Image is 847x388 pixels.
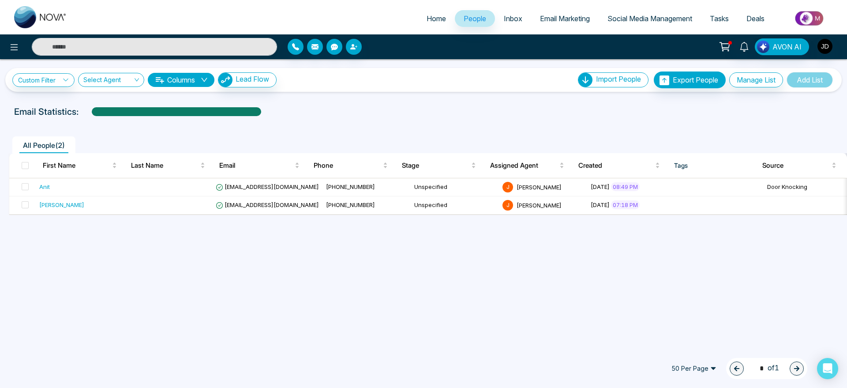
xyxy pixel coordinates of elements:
a: Email Marketing [531,10,599,27]
span: [PHONE_NUMBER] [326,201,375,208]
th: Created [571,153,667,178]
button: Lead Flow [218,72,277,87]
a: Social Media Management [599,10,701,27]
a: Home [418,10,455,27]
p: Email Statistics: [14,105,79,118]
span: All People ( 2 ) [19,141,68,150]
span: People [464,14,486,23]
th: Email [212,153,307,178]
span: [PHONE_NUMBER] [326,183,375,190]
th: Assigned Agent [483,153,571,178]
a: Deals [738,10,773,27]
span: Assigned Agent [490,160,558,171]
span: [DATE] [591,201,610,208]
a: Inbox [495,10,531,27]
img: Lead Flow [218,73,232,87]
span: Created [578,160,653,171]
span: Social Media Management [607,14,692,23]
th: Source [755,153,843,178]
button: Columnsdown [148,73,214,87]
span: J [502,200,513,211]
img: Market-place.gif [778,8,842,28]
div: Open Intercom Messenger [817,358,838,379]
span: of 1 [754,362,779,374]
a: Tasks [701,10,738,27]
th: Phone [307,153,395,178]
span: Deals [746,14,765,23]
a: People [455,10,495,27]
span: Source [762,160,830,171]
th: Last Name [124,153,212,178]
a: Custom Filter [12,73,75,87]
span: J [502,182,513,192]
img: Lead Flow [757,41,769,53]
span: Phone [314,160,381,171]
span: [EMAIL_ADDRESS][DOMAIN_NAME] [216,201,319,208]
span: Home [427,14,446,23]
span: [PERSON_NAME] [517,183,562,190]
td: Unspecified [411,178,499,196]
div: [PERSON_NAME] [39,200,84,209]
span: [PERSON_NAME] [517,201,562,208]
span: Inbox [504,14,522,23]
a: Lead FlowLead Flow [214,72,277,87]
div: Anit [39,182,50,191]
span: [EMAIL_ADDRESS][DOMAIN_NAME] [216,183,319,190]
th: Stage [395,153,483,178]
th: Tags [667,153,755,178]
span: Last Name [131,160,199,171]
span: 07:18 PM [611,200,640,209]
span: Stage [402,160,469,171]
span: First Name [43,160,110,171]
span: [DATE] [591,183,610,190]
th: First Name [36,153,124,178]
span: Export People [673,75,718,84]
span: Email Marketing [540,14,590,23]
img: User Avatar [817,39,832,54]
button: AVON AI [755,38,809,55]
span: Email [219,160,293,171]
span: Tasks [710,14,729,23]
img: Nova CRM Logo [14,6,67,28]
span: Import People [596,75,641,83]
span: 08:49 PM [611,182,640,191]
button: Manage List [729,72,783,87]
span: 50 Per Page [665,362,723,376]
span: AVON AI [772,41,802,52]
span: down [201,76,208,83]
span: Lead Flow [236,75,269,83]
td: Unspecified [411,196,499,215]
button: Export People [654,72,726,88]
